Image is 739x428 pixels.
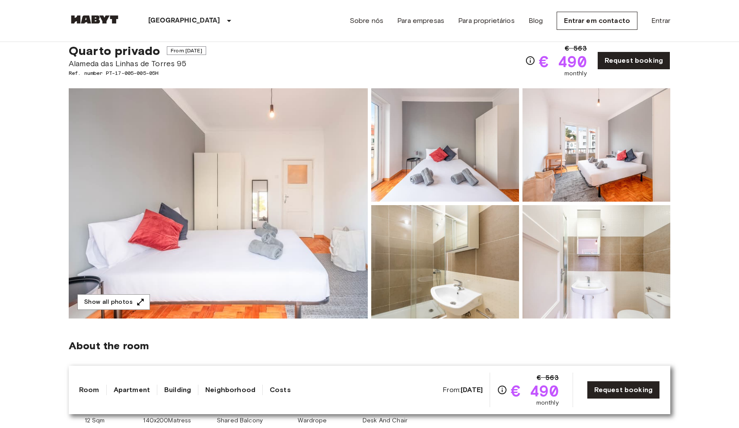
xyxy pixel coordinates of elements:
[217,416,263,425] span: Shared Balcony
[497,385,507,395] svg: Check cost overview for full price breakdown. Please note that discounts apply to new joiners onl...
[458,16,515,26] a: Para proprietários
[397,16,444,26] a: Para empresas
[565,43,587,54] span: € 563
[77,294,150,310] button: Show all photos
[167,46,206,55] span: From [DATE]
[69,69,206,77] span: Ref. number PT-17-005-005-05H
[529,16,543,26] a: Blog
[522,88,670,202] img: Picture of unit PT-17-005-005-05H
[539,54,587,69] span: € 490
[597,51,670,70] a: Request booking
[148,16,220,26] p: [GEOGRAPHIC_DATA]
[363,416,408,425] span: Desk And Chair
[298,416,327,425] span: Wardrope
[461,386,483,394] b: [DATE]
[350,16,383,26] a: Sobre nós
[69,88,368,319] img: Marketing picture of unit PT-17-005-005-05H
[205,385,255,395] a: Neighborhood
[85,416,105,425] span: 12 Sqm
[69,43,160,58] span: Quarto privado
[371,205,519,319] img: Picture of unit PT-17-005-005-05H
[536,399,559,407] span: monthly
[564,69,587,78] span: monthly
[557,12,637,30] a: Entrar em contacto
[651,16,670,26] a: Entrar
[371,88,519,202] img: Picture of unit PT-17-005-005-05H
[69,58,206,69] span: Alameda das Linhas de Torres 95
[537,373,559,383] span: € 563
[69,15,121,24] img: Habyt
[511,383,559,399] span: € 490
[443,385,483,395] span: From:
[114,385,150,395] a: Apartment
[525,55,535,66] svg: Check cost overview for full price breakdown. Please note that discounts apply to new joiners onl...
[69,339,670,352] span: About the room
[79,385,99,395] a: Room
[143,416,191,425] span: 140x200Matress
[164,385,191,395] a: Building
[270,385,291,395] a: Costs
[522,205,670,319] img: Picture of unit PT-17-005-005-05H
[587,381,660,399] a: Request booking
